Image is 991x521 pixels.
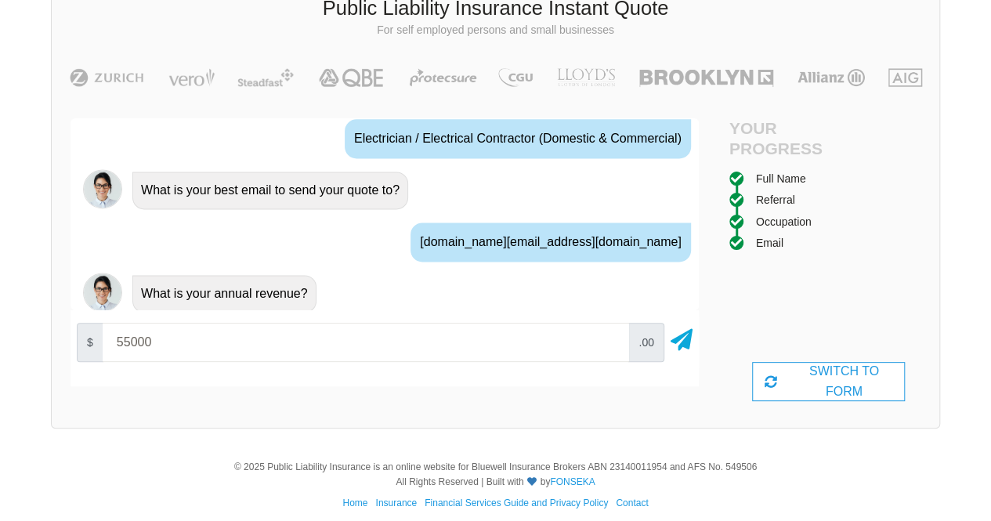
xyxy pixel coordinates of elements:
[345,119,691,158] div: Electrician / Electrical Contractor (Domestic & Commercial)
[756,170,806,187] div: Full Name
[132,275,316,313] div: What is your annual revenue?
[77,323,103,362] span: $
[63,68,151,87] img: Zurich | Public Liability Insurance
[83,273,122,312] img: Chatbot | PLI
[628,323,664,362] span: .00
[752,362,905,401] div: SWITCH TO FORM
[756,213,812,230] div: Occupation
[729,118,829,157] h4: Your Progress
[756,234,783,251] div: Email
[548,68,624,87] img: LLOYD's | Public Liability Insurance
[550,476,595,487] a: FONSEKA
[411,223,691,262] div: [DOMAIN_NAME][EMAIL_ADDRESS][DOMAIN_NAME]
[375,497,417,508] a: Insurance
[342,497,367,508] a: Home
[790,68,873,87] img: Allianz | Public Liability Insurance
[309,68,394,87] img: QBE | Public Liability Insurance
[403,68,483,87] img: Protecsure | Public Liability Insurance
[83,169,122,208] img: Chatbot | PLI
[616,497,648,508] a: Contact
[756,191,795,208] div: Referral
[161,68,222,87] img: Vero | Public Liability Insurance
[63,23,928,38] p: For self employed persons and small businesses
[882,68,928,87] img: AIG | Public Liability Insurance
[633,68,779,87] img: Brooklyn | Public Liability Insurance
[492,68,539,87] img: CGU | Public Liability Insurance
[132,172,408,209] div: What is your best email to send your quote to?
[231,68,300,87] img: Steadfast | Public Liability Insurance
[425,497,608,508] a: Financial Services Guide and Privacy Policy
[103,323,629,362] input: Your annual revenue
